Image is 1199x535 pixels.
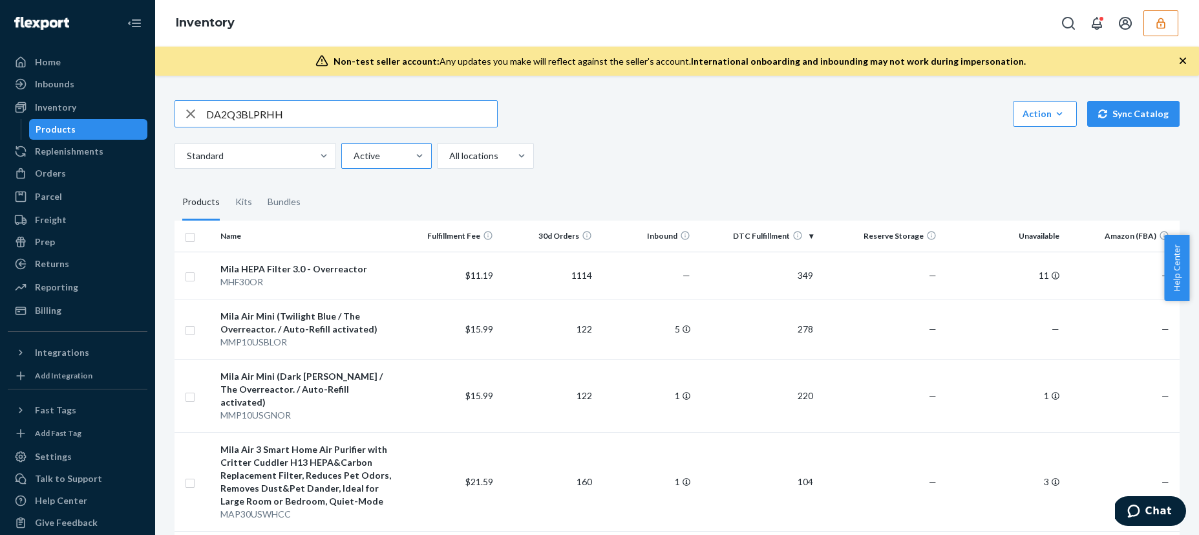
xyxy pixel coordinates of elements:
span: $21.59 [465,476,493,487]
div: Home [35,56,61,69]
div: Action [1023,107,1067,120]
span: Non-test seller account: [334,56,440,67]
div: Inbounds [35,78,74,91]
span: — [929,270,937,281]
div: Integrations [35,346,89,359]
td: 220 [695,359,818,432]
button: Open notifications [1084,10,1110,36]
div: Returns [35,257,69,270]
div: Add Fast Tag [35,428,81,439]
button: Fast Tags [8,400,147,420]
span: $15.99 [465,323,493,334]
span: — [1162,270,1169,281]
span: — [1162,390,1169,401]
td: 278 [695,299,818,359]
th: DTC Fulfillment [695,221,818,252]
a: Inventory [8,97,147,118]
input: Search inventory by name or sku [206,101,497,127]
span: — [929,476,937,487]
td: 122 [498,359,597,432]
button: Talk to Support [8,468,147,489]
span: $11.19 [465,270,493,281]
div: Products [36,123,76,136]
div: Mila Air 3 Smart Home Air Purifier with Critter Cuddler H13 HEPA&Carbon Replacement Filter, Reduc... [220,443,395,508]
a: Home [8,52,147,72]
a: Orders [8,163,147,184]
td: 3 [942,432,1065,531]
div: Help Center [35,494,87,507]
a: Parcel [8,186,147,207]
button: Open account menu [1112,10,1138,36]
span: — [1162,323,1169,334]
th: Unavailable [942,221,1065,252]
a: Reporting [8,277,147,298]
ol: breadcrumbs [165,5,245,42]
a: Freight [8,210,147,230]
div: MMP10USBLOR [220,336,395,349]
button: Action [1013,101,1077,127]
td: 122 [498,299,597,359]
button: Help Center [1164,235,1189,301]
img: Flexport logo [14,17,69,30]
div: MAP30USWHCC [220,508,395,521]
div: Bundles [268,184,301,221]
td: 1 [597,432,695,531]
td: 104 [695,432,818,531]
a: Billing [8,300,147,321]
th: Reserve Storage [818,221,941,252]
span: — [929,390,937,401]
a: Prep [8,232,147,252]
span: $15.99 [465,390,493,401]
div: Parcel [35,190,62,203]
a: Returns [8,254,147,274]
div: Add Integration [35,370,92,381]
a: Inventory [176,16,235,30]
input: Standard [186,149,187,162]
a: Add Integration [8,368,147,384]
span: — [1162,476,1169,487]
button: Integrations [8,342,147,363]
div: Reporting [35,281,78,294]
div: Kits [235,184,252,221]
td: 349 [695,252,818,299]
td: 1 [942,359,1065,432]
div: Freight [35,213,67,226]
span: — [683,270,690,281]
div: Mila HEPA Filter 3.0 - Overreactor [220,263,395,276]
div: Any updates you make will reflect against the seller's account. [334,55,1026,68]
div: Replenishments [35,145,103,158]
a: Inbounds [8,74,147,94]
a: Replenishments [8,141,147,162]
iframe: Opens a widget where you can chat to one of our agents [1115,496,1186,529]
button: Close Navigation [122,10,147,36]
a: Help Center [8,490,147,511]
button: Open Search Box [1056,10,1081,36]
div: Billing [35,304,61,317]
button: Give Feedback [8,512,147,533]
div: Settings [35,450,72,463]
td: 5 [597,299,695,359]
td: 1 [597,359,695,432]
div: Products [182,184,220,221]
input: Active [352,149,354,162]
td: 160 [498,432,597,531]
span: International onboarding and inbounding may not work during impersonation. [691,56,1026,67]
div: Talk to Support [35,472,102,485]
div: Give Feedback [35,516,98,529]
span: — [929,323,937,334]
div: Mila Air Mini (Twilight Blue / The Overreactor. / Auto-Refill activated) [220,310,395,336]
div: MMP10USGNOR [220,409,395,422]
td: 1114 [498,252,597,299]
th: Fulfillment Fee [400,221,498,252]
th: 30d Orders [498,221,597,252]
span: — [1052,323,1059,334]
td: 11 [942,252,1065,299]
div: Fast Tags [35,404,76,417]
div: Mila Air Mini (Dark [PERSON_NAME] / The Overreactor. / Auto-Refill activated) [220,370,395,409]
div: Inventory [35,101,76,114]
th: Inbound [597,221,695,252]
th: Name [215,221,400,252]
button: Sync Catalog [1087,101,1180,127]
